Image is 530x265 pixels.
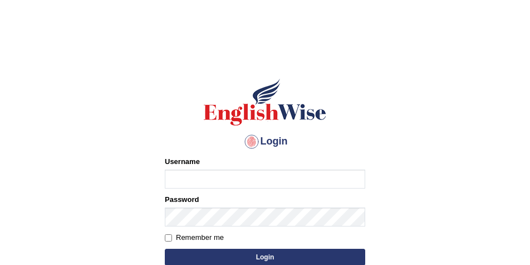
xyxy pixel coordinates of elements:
[165,234,172,242] input: Remember me
[165,232,224,243] label: Remember me
[202,77,328,127] img: Logo of English Wise sign in for intelligent practice with AI
[165,156,200,167] label: Username
[165,133,365,151] h4: Login
[165,194,199,205] label: Password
